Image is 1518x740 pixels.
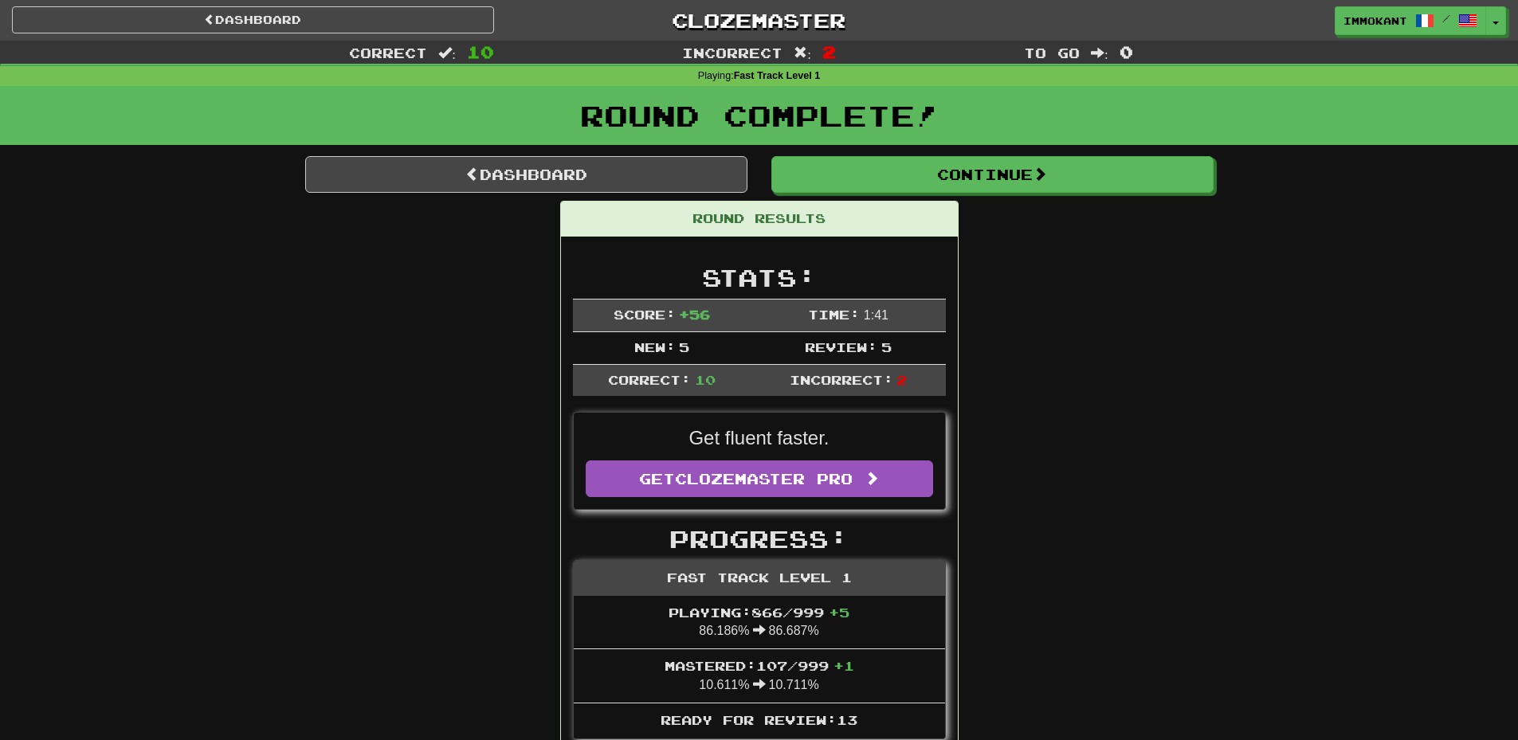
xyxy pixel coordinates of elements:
[608,372,691,387] span: Correct:
[574,561,945,596] div: Fast Track Level 1
[679,339,689,354] span: 5
[822,42,836,61] span: 2
[794,46,811,60] span: :
[614,307,676,322] span: Score:
[675,470,853,487] span: Clozemaster Pro
[586,425,933,452] p: Get fluent faster.
[695,372,716,387] span: 10
[834,658,854,673] span: + 1
[349,45,427,61] span: Correct
[438,46,456,60] span: :
[1091,46,1108,60] span: :
[661,712,857,727] span: Ready for Review: 13
[896,372,907,387] span: 2
[808,307,860,322] span: Time:
[12,6,494,33] a: Dashboard
[467,42,494,61] span: 10
[305,156,747,193] a: Dashboard
[573,264,946,291] h2: Stats:
[561,202,958,237] div: Round Results
[1120,42,1133,61] span: 0
[829,605,849,620] span: + 5
[6,100,1512,131] h1: Round Complete!
[864,308,888,322] span: 1 : 41
[682,45,783,61] span: Incorrect
[665,658,854,673] span: Mastered: 107 / 999
[679,307,710,322] span: + 56
[1442,13,1450,24] span: /
[805,339,877,354] span: Review:
[586,460,933,497] a: GetClozemaster Pro
[881,339,892,354] span: 5
[734,70,821,81] strong: Fast Track Level 1
[771,156,1214,193] button: Continue
[574,596,945,650] li: 86.186% 86.687%
[574,648,945,703] li: 10.611% 10.711%
[518,6,1000,34] a: Clozemaster
[669,605,849,620] span: Playing: 866 / 999
[634,339,676,354] span: New:
[1343,14,1407,28] span: ImmoKant
[1024,45,1080,61] span: To go
[790,372,893,387] span: Incorrect:
[1335,6,1486,35] a: ImmoKant /
[573,526,946,552] h2: Progress:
